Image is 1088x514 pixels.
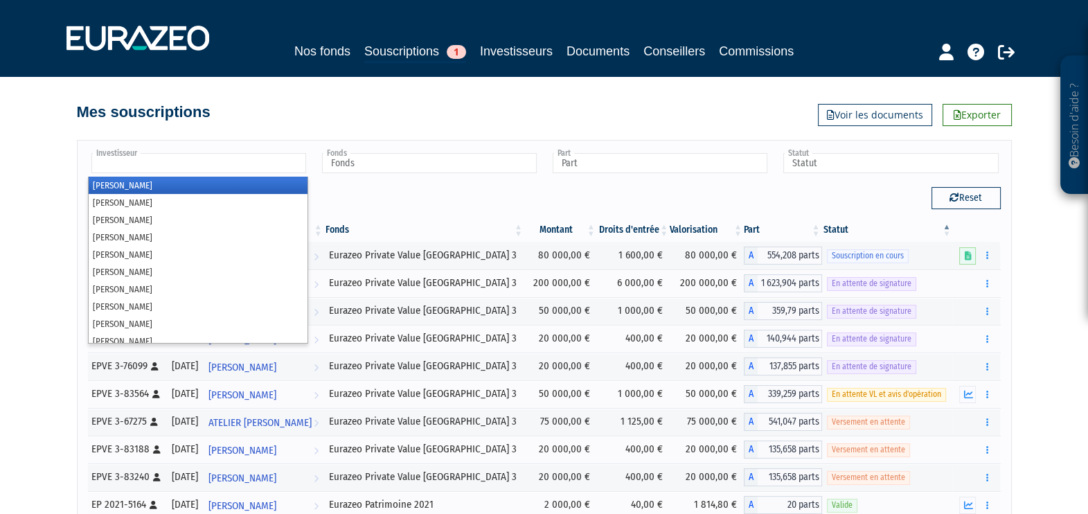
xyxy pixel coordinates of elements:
div: Eurazeo Private Value [GEOGRAPHIC_DATA] 3 [329,414,519,429]
div: Eurazeo Private Value [GEOGRAPHIC_DATA] 3 [329,442,519,457]
span: 339,259 parts [758,385,822,403]
button: Reset [931,187,1001,209]
div: A - Eurazeo Private Value Europe 3 [744,247,822,265]
th: Part: activer pour trier la colonne par ordre croissant [744,218,822,242]
span: A [744,468,758,486]
td: 1 000,00 € [597,380,670,408]
span: 135,658 parts [758,468,822,486]
div: [DATE] [171,470,198,484]
td: 1 125,00 € [597,408,670,436]
td: 75 000,00 € [670,408,744,436]
div: [DATE] [171,497,198,512]
h4: Mes souscriptions [77,104,211,121]
th: Statut : activer pour trier la colonne par ordre d&eacute;croissant [822,218,953,242]
div: EPVE 3-67275 [91,414,162,429]
span: En attente de signature [827,277,916,290]
a: Documents [567,42,630,61]
th: Valorisation: activer pour trier la colonne par ordre croissant [670,218,744,242]
td: 80 000,00 € [670,242,744,269]
span: 359,79 parts [758,302,822,320]
span: Versement en attente [827,443,910,457]
div: EPVE 3-83240 [91,470,162,484]
li: [PERSON_NAME] [89,211,307,229]
td: 400,00 € [597,353,670,380]
span: Versement en attente [827,471,910,484]
span: ATELIER [PERSON_NAME] [208,410,312,436]
i: Voir l'investisseur [314,438,319,463]
i: Voir l'investisseur [314,327,319,353]
div: A - Eurazeo Private Value Europe 3 [744,468,822,486]
th: Montant: activer pour trier la colonne par ordre croissant [524,218,597,242]
li: [PERSON_NAME] [89,333,307,350]
td: 20 000,00 € [524,436,597,463]
td: 400,00 € [597,436,670,463]
span: A [744,302,758,320]
td: 20 000,00 € [670,353,744,380]
span: A [744,385,758,403]
a: [PERSON_NAME] [203,436,324,463]
td: 20 000,00 € [524,325,597,353]
i: Voir l'investisseur [314,299,319,325]
div: Eurazeo Private Value [GEOGRAPHIC_DATA] 3 [329,359,519,373]
td: 20 000,00 € [670,463,744,491]
th: Fonds: activer pour trier la colonne par ordre croissant [324,218,524,242]
a: Voir les documents [818,104,932,126]
li: [PERSON_NAME] [89,246,307,263]
span: Versement en attente [827,416,910,429]
div: A - Eurazeo Private Value Europe 3 [744,302,822,320]
td: 20 000,00 € [524,353,597,380]
div: A - Eurazeo Private Value Europe 3 [744,441,822,459]
td: 50 000,00 € [524,380,597,408]
div: Eurazeo Private Value [GEOGRAPHIC_DATA] 3 [329,331,519,346]
span: En attente de signature [827,360,916,373]
span: 137,855 parts [758,357,822,375]
span: 20 parts [758,496,822,514]
td: 6 000,00 € [597,269,670,297]
li: [PERSON_NAME] [89,194,307,211]
td: 400,00 € [597,325,670,353]
span: 541,047 parts [758,413,822,431]
a: Souscriptions1 [364,42,466,63]
li: [PERSON_NAME] [89,177,307,194]
div: [DATE] [171,387,198,401]
span: Valide [827,499,857,512]
span: A [744,274,758,292]
a: [PERSON_NAME] [203,380,324,408]
div: EP 2021-5164 [91,497,162,512]
th: Droits d'entrée: activer pour trier la colonne par ordre croissant [597,218,670,242]
i: Voir l'investisseur [314,466,319,491]
span: 135,658 parts [758,441,822,459]
span: A [744,330,758,348]
div: Eurazeo Private Value [GEOGRAPHIC_DATA] 3 [329,387,519,401]
a: Conseillers [643,42,705,61]
span: A [744,247,758,265]
td: 200 000,00 € [670,269,744,297]
span: 1 [447,45,466,59]
div: A - Eurazeo Patrimoine 2021 [744,496,822,514]
a: Exporter [943,104,1012,126]
i: Voir l'investisseur [314,410,319,436]
span: A [744,357,758,375]
i: [Français] Personne physique [150,501,157,509]
td: 50 000,00 € [524,297,597,325]
i: Voir l'investisseur [314,355,319,380]
i: [Français] Personne physique [151,362,159,371]
div: Eurazeo Private Value [GEOGRAPHIC_DATA] 3 [329,248,519,263]
span: A [744,413,758,431]
div: A - Eurazeo Private Value Europe 3 [744,330,822,348]
li: [PERSON_NAME] [89,315,307,333]
div: A - Eurazeo Private Value Europe 3 [744,413,822,431]
i: Voir l'investisseur [314,244,319,269]
td: 1 000,00 € [597,297,670,325]
td: 400,00 € [597,463,670,491]
a: Investisseurs [480,42,553,61]
div: EPVE 3-76099 [91,359,162,373]
span: En attente de signature [827,333,916,346]
div: A - Eurazeo Private Value Europe 3 [744,385,822,403]
i: Voir l'investisseur [314,382,319,408]
div: Eurazeo Patrimoine 2021 [329,497,519,512]
td: 75 000,00 € [524,408,597,436]
p: Besoin d'aide ? [1067,63,1082,188]
img: 1732889491-logotype_eurazeo_blanc_rvb.png [66,26,209,51]
span: En attente de signature [827,305,916,318]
